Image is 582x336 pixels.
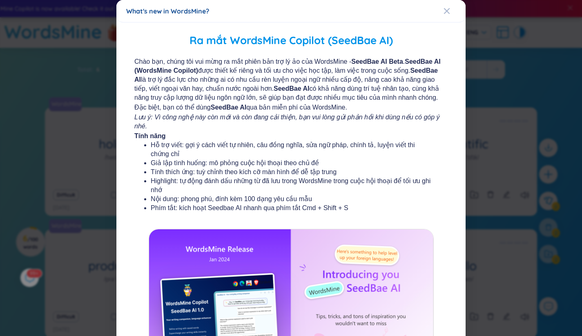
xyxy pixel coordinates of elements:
[351,58,403,65] b: SeedBae AI Beta
[126,7,456,16] div: What's new in WordsMine?
[126,32,456,49] h2: Ra mắt WordsMine Copilot (SeedBae AI)
[151,168,431,177] li: Tính thích ứng: tuỳ chỉnh theo kích cỡ màn hình để dễ tập trung
[134,132,165,139] b: Tính năng
[134,58,441,74] b: SeedBae AI (WordsMine Copilot)
[274,85,309,92] b: SeedBae AI
[151,204,431,213] li: Phím tắt: kích hoạt Seedbae AI nhanh qua phím tắt Cmd + Shift + S
[134,67,438,83] b: SeedBae AI
[134,57,448,102] span: Chào bạn, chúng tôi vui mừng ra mắt phiên bản trợ lý ảo của WordsMine - . được thiết kế riêng và ...
[151,177,431,195] li: Highlight: tự động đánh dấu những từ đã lưu trong WordsMine trong cuộc hội thoại để tối ưu ghi nhớ
[151,141,431,159] li: Hỗ trợ viết: gợi ý cách viết tự nhiên, câu đồng nghĩa, sửa ngữ pháp, chính tả, luyện viết thi chứ...
[151,195,431,204] li: Nội dung: phong phú, đính kèm 100 dạng yêu cầu mẫu
[211,104,246,111] b: SeedBae AI
[134,103,448,112] span: Đặc biệt, bạn có thể dùng qua bản miễn phí của WordsMine.
[151,159,431,168] li: Giả lập tình huống: mô phỏng cuộc hội thoại theo chủ đề
[134,114,440,130] i: Lưu ý: Vì công nghệ này còn mới và còn đang cải thiện, bạn vui lòng gửi phản hồi khi dùng nếu có ...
